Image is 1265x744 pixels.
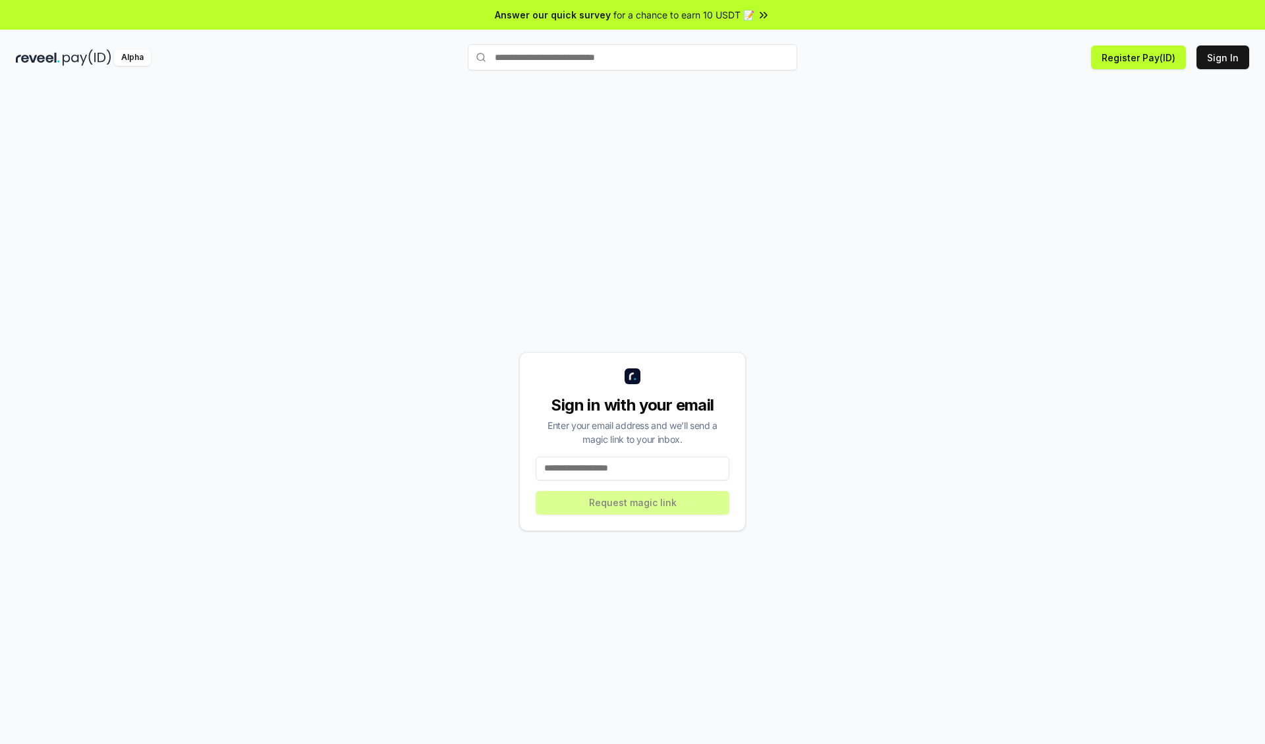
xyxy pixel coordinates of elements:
img: reveel_dark [16,49,60,66]
img: logo_small [625,368,640,384]
button: Register Pay(ID) [1091,45,1186,69]
div: Sign in with your email [536,395,729,416]
span: for a chance to earn 10 USDT 📝 [613,8,754,22]
div: Enter your email address and we’ll send a magic link to your inbox. [536,418,729,446]
span: Answer our quick survey [495,8,611,22]
button: Sign In [1196,45,1249,69]
div: Alpha [114,49,151,66]
img: pay_id [63,49,111,66]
